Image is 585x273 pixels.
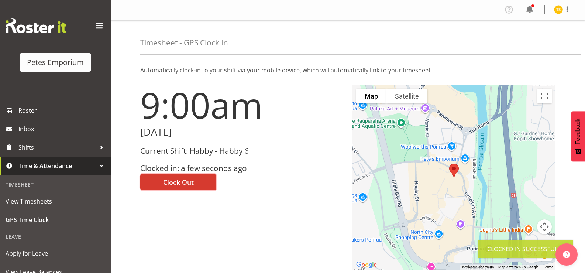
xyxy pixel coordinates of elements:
button: Clock Out [140,174,216,190]
img: Google [354,260,379,270]
button: Show street map [356,89,386,103]
div: Clocked in Successfully [487,245,564,253]
button: Toggle fullscreen view [537,89,552,103]
span: GPS Time Clock [6,214,105,225]
h4: Timesheet - GPS Clock In [140,38,228,47]
span: Apply for Leave [6,248,105,259]
a: View Timesheets [2,192,109,211]
div: Timesheet [2,177,109,192]
div: Leave [2,229,109,244]
span: Clock Out [163,177,194,187]
h3: Current Shift: Habby - Habby 6 [140,147,344,155]
button: Show satellite imagery [386,89,427,103]
button: Map camera controls [537,219,552,234]
a: Open this area in Google Maps (opens a new window) [354,260,379,270]
img: Rosterit website logo [6,18,66,33]
button: Feedback - Show survey [571,111,585,161]
a: Terms (opens in new tab) [543,265,553,269]
span: Shifts [18,142,96,153]
a: GPS Time Clock [2,211,109,229]
img: help-xxl-2.png [563,251,570,258]
span: Inbox [18,123,107,134]
span: Feedback [575,119,581,144]
button: Keyboard shortcuts [462,265,494,270]
h3: Clocked in: a few seconds ago [140,164,344,173]
p: Automatically clock-in to your shift via your mobile device, which will automatically link to you... [140,66,555,75]
a: Apply for Leave [2,244,109,263]
span: Roster [18,105,107,116]
h2: [DATE] [140,126,344,138]
h1: 9:00am [140,85,344,125]
span: Time & Attendance [18,160,96,171]
span: Map data ©2025 Google [498,265,538,269]
img: tamara-straker11292.jpg [554,5,563,14]
div: Petes Emporium [27,57,84,68]
span: View Timesheets [6,196,105,207]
